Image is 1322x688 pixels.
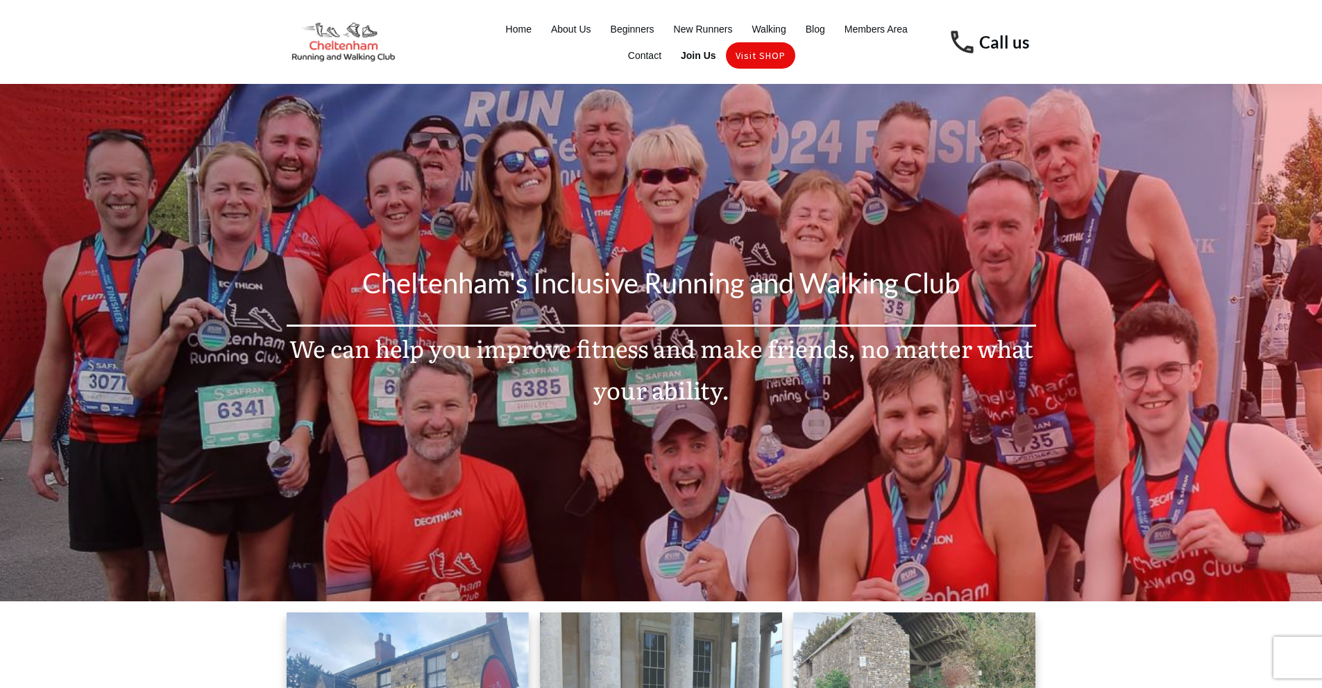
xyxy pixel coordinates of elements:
a: Members Area [845,19,908,39]
p: We can help you improve fitness and make friends, no matter what your ability. [287,327,1035,427]
a: New Runners [674,19,733,39]
a: Blog [806,19,825,39]
a: Visit SHOP [736,46,786,65]
a: Home [506,19,532,39]
a: Join Us [681,46,716,65]
a: Walking [752,19,786,39]
a: Beginners [611,19,654,39]
img: Cheltenham Running and Walking Club Logo [287,19,400,64]
p: Cheltenham's Inclusive Running and Walking Club [287,259,1035,324]
a: Contact [628,46,661,65]
a: About Us [551,19,591,39]
a: Call us [979,32,1029,52]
